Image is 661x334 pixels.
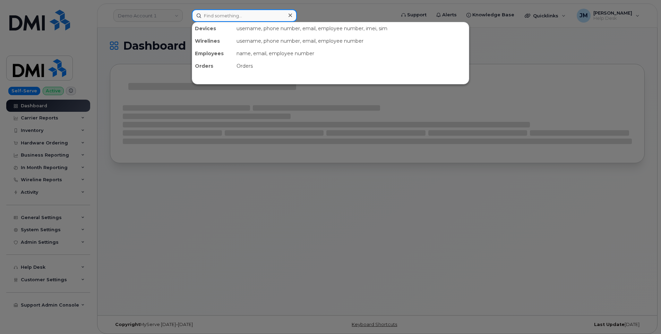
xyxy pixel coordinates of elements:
[234,60,469,72] div: Orders
[192,22,234,35] div: Devices
[234,47,469,60] div: name, email, employee number
[234,35,469,47] div: username, phone number, email, employee number
[192,47,234,60] div: Employees
[234,22,469,35] div: username, phone number, email, employee number, imei, sim
[192,60,234,72] div: Orders
[192,35,234,47] div: Wirelines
